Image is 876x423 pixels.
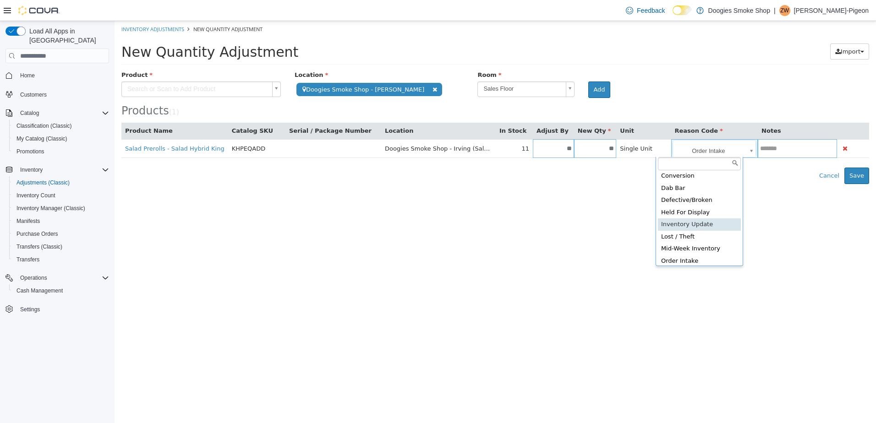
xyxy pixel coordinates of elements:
[9,119,113,132] button: Classification (Classic)
[9,240,113,253] button: Transfers (Classic)
[16,70,38,81] a: Home
[16,135,67,142] span: My Catalog (Classic)
[13,216,44,227] a: Manifests
[16,122,72,130] span: Classification (Classic)
[20,274,47,282] span: Operations
[13,285,66,296] a: Cash Management
[16,164,109,175] span: Inventory
[543,161,626,174] div: Dab Bar
[20,109,39,117] span: Catalog
[16,164,46,175] button: Inventory
[13,146,48,157] a: Promotions
[9,215,113,228] button: Manifests
[13,216,109,227] span: Manifests
[2,69,113,82] button: Home
[20,306,40,313] span: Settings
[2,87,113,101] button: Customers
[16,148,44,155] span: Promotions
[5,65,109,340] nav: Complex example
[26,27,109,45] span: Load All Apps in [GEOGRAPHIC_DATA]
[13,146,109,157] span: Promotions
[543,210,626,222] div: Lost / Theft
[16,89,50,100] a: Customers
[16,304,109,315] span: Settings
[13,203,89,214] a: Inventory Manager (Classic)
[9,176,113,189] button: Adjustments (Classic)
[16,217,40,225] span: Manifests
[13,203,109,214] span: Inventory Manager (Classic)
[543,149,626,161] div: Conversion
[13,177,73,188] a: Adjustments (Classic)
[13,120,109,131] span: Classification (Classic)
[9,228,113,240] button: Purchase Orders
[673,5,692,15] input: Dark Mode
[16,272,51,283] button: Operations
[16,88,109,100] span: Customers
[13,254,43,265] a: Transfers
[20,166,43,174] span: Inventory
[9,189,113,202] button: Inventory Count
[20,91,47,98] span: Customers
[16,230,58,238] span: Purchase Orders
[543,173,626,185] div: Defective/Broken
[774,5,776,16] p: |
[622,1,668,20] a: Feedback
[543,185,626,198] div: Held For Display
[13,254,109,265] span: Transfers
[13,285,109,296] span: Cash Management
[20,72,35,79] span: Home
[13,241,66,252] a: Transfers (Classic)
[9,145,113,158] button: Promotions
[543,222,626,234] div: Mid-Week Inventory
[16,304,44,315] a: Settings
[16,108,109,119] span: Catalog
[2,107,113,119] button: Catalog
[13,241,109,252] span: Transfers (Classic)
[708,5,770,16] p: Doogies Smoke Shop
[13,190,109,201] span: Inventory Count
[16,108,43,119] button: Catalog
[13,228,62,239] a: Purchase Orders
[13,120,76,131] a: Classification (Classic)
[13,190,59,201] a: Inventory Count
[637,6,665,15] span: Feedback
[16,192,55,199] span: Inventory Count
[16,70,109,81] span: Home
[2,303,113,316] button: Settings
[779,5,790,16] div: Zoe White-Pigeon
[16,256,39,263] span: Transfers
[13,228,109,239] span: Purchase Orders
[2,163,113,176] button: Inventory
[9,132,113,145] button: My Catalog (Classic)
[9,202,113,215] button: Inventory Manager (Classic)
[543,234,626,246] div: Order Intake
[13,133,109,144] span: My Catalog (Classic)
[2,271,113,284] button: Operations
[16,287,63,294] span: Cash Management
[13,177,109,188] span: Adjustments (Classic)
[16,272,109,283] span: Operations
[16,243,62,250] span: Transfers (Classic)
[13,133,71,144] a: My Catalog (Classic)
[9,284,113,297] button: Cash Management
[18,6,60,15] img: Cova
[9,253,113,266] button: Transfers
[673,15,673,16] span: Dark Mode
[16,205,85,212] span: Inventory Manager (Classic)
[794,5,869,16] p: [PERSON_NAME]-Pigeon
[16,179,70,186] span: Adjustments (Classic)
[780,5,789,16] span: ZW
[543,197,626,210] div: Inventory Update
